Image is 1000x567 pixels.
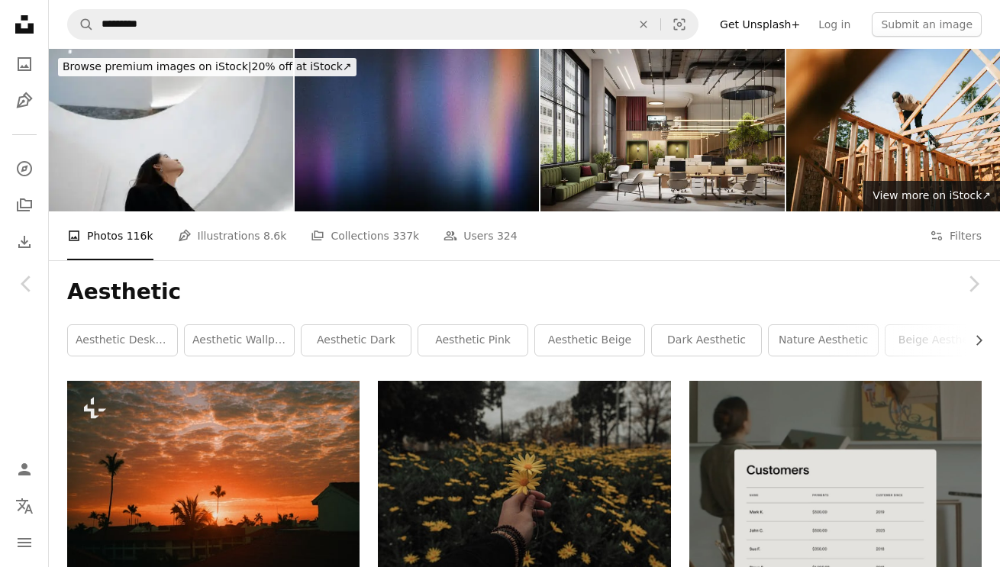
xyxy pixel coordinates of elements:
a: aesthetic wallpaper [185,325,294,356]
img: 4K Beautiful color gradient background with noise. Abstract pastel holographic blurred grainy gra... [295,49,539,211]
a: Illustrations 8.6k [178,211,287,260]
button: Language [9,491,40,521]
img: A beautiful woman is walking and shopping on the spiral staircase [49,49,293,211]
a: aesthetic desktop wallpaper [68,325,177,356]
span: 324 [497,227,518,244]
a: dark aesthetic [652,325,761,356]
a: beige aesthetic [885,325,995,356]
a: Collections [9,190,40,221]
a: aesthetic beige [535,325,644,356]
a: Log in / Sign up [9,454,40,485]
a: Get Unsplash+ [711,12,809,37]
a: Log in [809,12,860,37]
button: Clear [627,10,660,39]
a: Users 324 [444,211,517,260]
a: Next [947,211,1000,357]
a: person holding yellow daisy flowers [378,472,670,485]
span: Browse premium images on iStock | [63,60,251,72]
a: the sun is setting over a city with palm trees [67,471,360,485]
a: Explore [9,153,40,184]
button: Visual search [661,10,698,39]
span: 20% off at iStock ↗ [63,60,352,72]
button: Submit an image [872,12,982,37]
a: Photos [9,49,40,79]
button: Filters [930,211,982,260]
a: Illustrations [9,85,40,116]
span: View more on iStock ↗ [873,189,991,201]
a: aesthetic dark [302,325,411,356]
span: 8.6k [263,227,286,244]
a: Collections 337k [311,211,419,260]
button: Search Unsplash [68,10,94,39]
a: nature aesthetic [769,325,878,356]
a: Browse premium images on iStock|20% off at iStock↗ [49,49,366,85]
button: Menu [9,527,40,558]
img: 3d image of large open space coworking office interior [540,49,785,211]
form: Find visuals sitewide [67,9,698,40]
h1: Aesthetic [67,279,982,306]
a: View more on iStock↗ [863,181,1000,211]
span: 337k [392,227,419,244]
a: aesthetic pink [418,325,527,356]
